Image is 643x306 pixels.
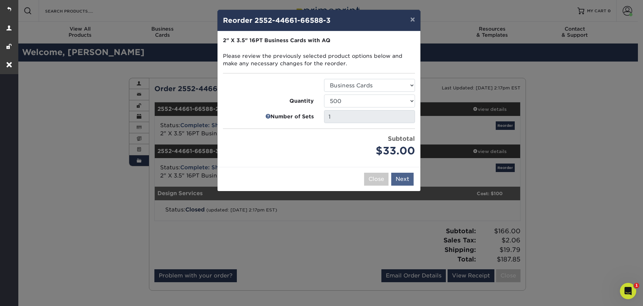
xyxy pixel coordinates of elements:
iframe: Intercom live chat [620,283,636,299]
strong: Quantity [289,97,314,105]
p: Please review the previously selected product options below and make any necessary changes for th... [223,37,415,68]
strong: 2" X 3.5" 16PT Business Cards with AQ [223,37,330,44]
button: Close [364,173,389,186]
button: Next [391,173,414,186]
h4: Reorder 2552-44661-66588-3 [223,15,415,26]
button: × [405,10,420,29]
span: 1 [634,283,639,288]
strong: Number of Sets [270,113,314,121]
strong: Subtotal [388,135,415,142]
div: $33.00 [324,143,415,159]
